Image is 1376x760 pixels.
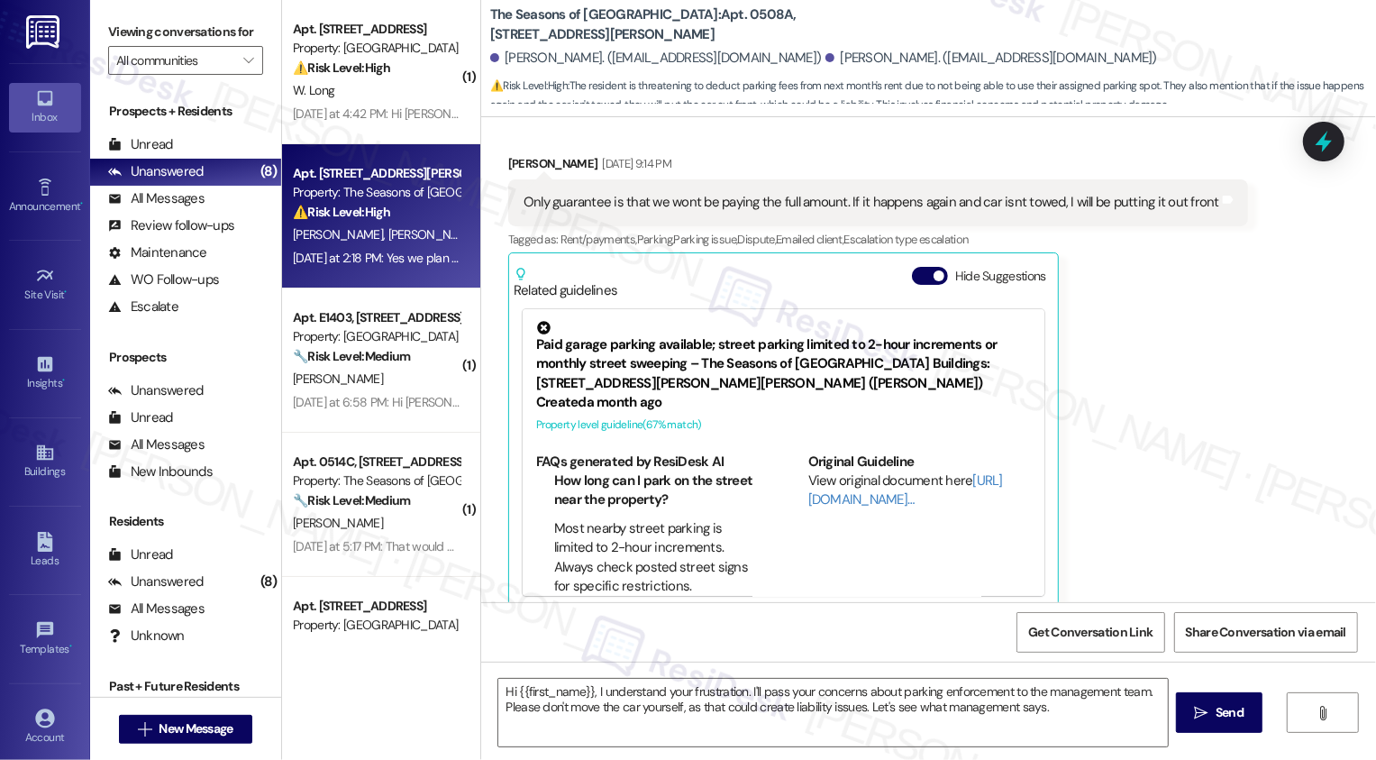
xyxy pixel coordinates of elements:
div: Residents [90,512,281,531]
li: Most nearby street parking is limited to 2-hour increments. Always check posted street signs for ... [554,519,759,597]
div: Prospects + Residents [90,102,281,121]
span: • [62,374,65,387]
div: Unknown [108,627,185,646]
i:  [1317,706,1330,720]
span: Rent/payments , [560,232,637,247]
strong: ⚠️ Risk Level: High [293,204,390,220]
span: Parking , [637,232,674,247]
div: Unanswered [108,572,204,591]
div: Apt. E1403, [STREET_ADDRESS] [293,308,460,327]
strong: ⚠️ Risk Level: High [293,60,390,76]
div: Past + Future Residents [90,677,281,696]
span: Parking issue , [673,232,737,247]
div: (8) [256,568,281,596]
div: Escalate [108,298,178,316]
div: All Messages [108,600,205,618]
span: Dispute , [737,232,776,247]
div: (8) [256,158,281,186]
span: • [69,640,72,653]
div: Unanswered [108,162,204,181]
span: [PERSON_NAME] [293,515,383,531]
div: Apt. 0514C, [STREET_ADDRESS][PERSON_NAME] [293,453,460,472]
div: Property: [GEOGRAPHIC_DATA] [293,327,460,346]
span: Get Conversation Link [1028,623,1153,642]
label: Viewing conversations for [108,18,263,46]
span: : The resident is threatening to deduct parking fees from next month's rent due to not being able... [490,77,1376,115]
span: New Message [159,719,232,738]
label: Hide Suggestions [955,267,1046,286]
div: Maintenance [108,243,207,262]
div: [PERSON_NAME] [508,154,1248,179]
div: Created a month ago [536,393,1031,412]
div: Only guarantee is that we wont be paying the full amount. If it happens again and car isnt towed,... [524,193,1219,212]
i:  [243,53,253,68]
span: • [65,286,68,298]
input: All communities [116,46,234,75]
div: Apt. [STREET_ADDRESS] [293,597,460,616]
div: [DATE] at 2:18 PM: Yes we plan on renewing, depending on rent changes. [293,250,669,266]
span: • [80,197,83,210]
div: Related guidelines [514,267,618,300]
i:  [138,722,151,737]
b: Original Guideline [808,453,915,471]
strong: 🔧 Risk Level: Medium [293,492,410,508]
div: [DATE] at 6:58 PM: Hi [PERSON_NAME] would like to see some options for renewing my lease [293,394,776,410]
div: Unread [108,408,173,427]
li: How long can I park on the street near the property? [554,472,759,510]
div: Property: [GEOGRAPHIC_DATA] [293,616,460,635]
div: Tagged as: [508,226,1248,252]
span: [PERSON_NAME] [293,371,383,387]
div: Paid garage parking available; street parking limited to 2-hour increments or monthly street swee... [536,321,1031,393]
div: View original document here [808,472,1031,510]
div: Prospects [90,348,281,367]
b: The Seasons of [GEOGRAPHIC_DATA]: Apt. 0508A, [STREET_ADDRESS][PERSON_NAME] [490,5,851,44]
div: Property: [GEOGRAPHIC_DATA] [293,39,460,58]
div: WO Follow-ups [108,270,219,289]
div: Property level guideline ( 67 % match) [536,416,1031,435]
span: [PERSON_NAME] [293,226,388,243]
div: All Messages [108,189,205,208]
strong: ⚠️ Risk Level: High [490,78,568,93]
strong: 🔧 Risk Level: Medium [293,348,410,364]
div: New Inbounds [108,462,213,481]
div: Apt. [STREET_ADDRESS][PERSON_NAME] [293,164,460,183]
div: Unanswered [108,381,204,400]
div: Apt. [STREET_ADDRESS] [293,20,460,39]
div: Property: The Seasons of [GEOGRAPHIC_DATA] [293,183,460,202]
div: [PERSON_NAME]. ([EMAIL_ADDRESS][DOMAIN_NAME]) [490,49,822,68]
span: Share Conversation via email [1186,623,1346,642]
div: [DATE] 9:14 PM [597,154,671,173]
img: ResiDesk Logo [26,15,63,49]
div: Review follow-ups [108,216,234,235]
a: [URL][DOMAIN_NAME]… [808,472,1003,508]
div: Property: The Seasons of [GEOGRAPHIC_DATA] [293,472,460,490]
span: [PERSON_NAME] [387,226,478,243]
i:  [1195,706,1208,720]
b: FAQs generated by ResiDesk AI [536,453,724,471]
span: W. Long [293,82,334,98]
div: [PERSON_NAME]. ([EMAIL_ADDRESS][DOMAIN_NAME]) [825,49,1157,68]
div: All Messages [108,435,205,454]
span: Emailed client , [776,232,843,247]
div: Unread [108,545,173,564]
textarea: Hi {{first_name}}, I understand your frustration. I'll pass your concerns about parking enforceme... [498,679,1168,746]
span: Send [1216,703,1244,722]
div: Unread [108,135,173,154]
span: Escalation type escalation [843,232,968,247]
